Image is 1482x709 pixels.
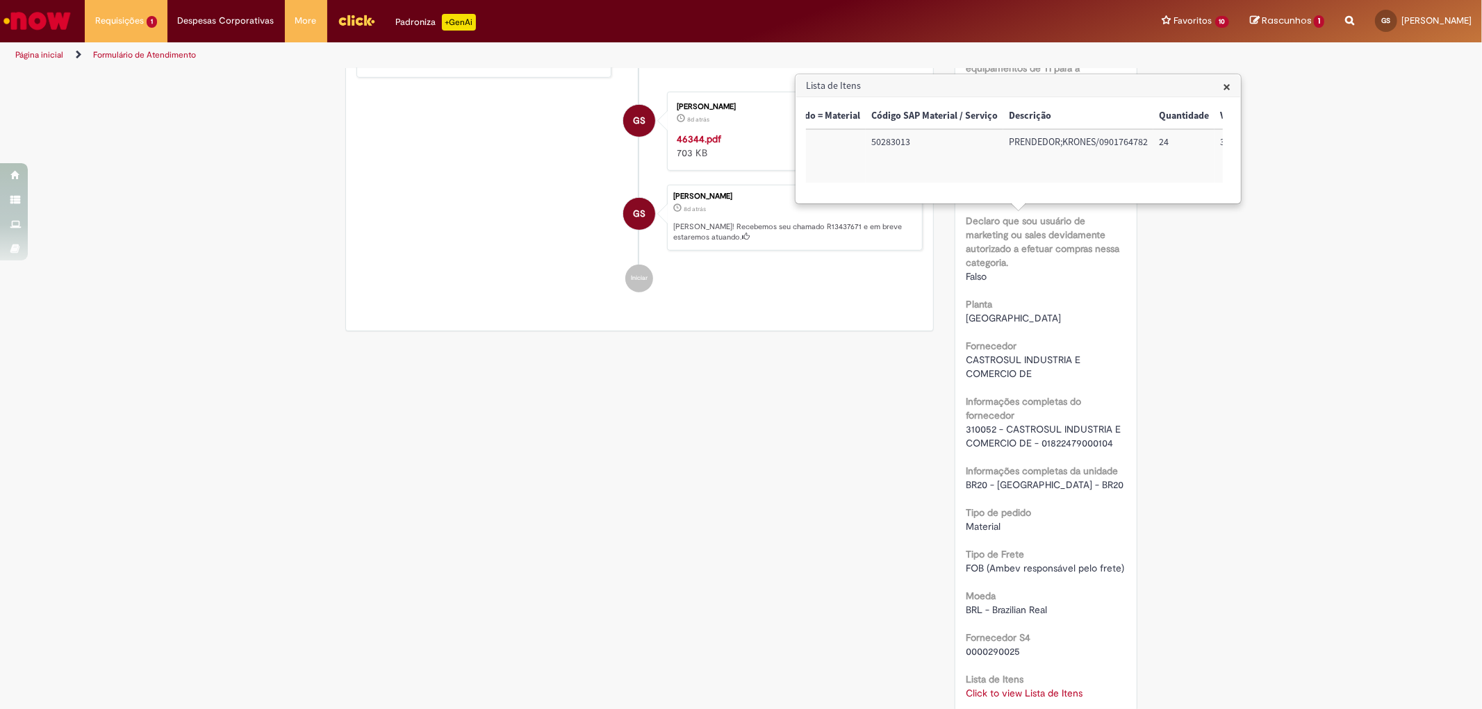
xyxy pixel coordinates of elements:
span: × [1223,77,1230,96]
b: Moeda [966,590,996,602]
span: 1 [1314,15,1324,28]
a: Rascunhos [1250,15,1324,28]
span: 1 [147,16,157,28]
span: FOB (Ambev responsável pelo frete) [966,562,1124,574]
th: Descrição [1003,103,1153,129]
span: 10 [1215,16,1230,28]
div: [PERSON_NAME] [673,192,915,201]
span: More [295,14,317,28]
span: 8d atrás [687,115,709,124]
span: GS [633,197,645,231]
div: 703 KB [677,132,908,160]
span: Favoritos [1174,14,1212,28]
span: BRL - Brazilian Real [966,603,1047,616]
a: Click to view Lista de Itens [966,687,1082,699]
span: Material [966,520,1001,533]
b: Tipo de Frete [966,548,1024,560]
span: CASTROSUL INDUSTRIA E COMERCIO DE [966,353,1083,380]
h3: Lista de Itens [796,75,1240,97]
b: Informações completas do fornecedor [966,395,1081,422]
time: 21/08/2025 17:08:20 [684,205,706,213]
ul: Trilhas de página [10,42,978,68]
div: Padroniza [396,14,476,31]
b: Fornecedor [966,340,1016,352]
a: 46344.pdf [677,133,721,145]
span: [PERSON_NAME] [1401,15,1472,26]
td: Quantidade: 24 [1153,129,1215,183]
div: [PERSON_NAME] [677,103,908,111]
th: Valor Unitário [1215,103,1286,129]
span: GS [1382,16,1391,25]
div: Gabriel Budel Salles [623,198,655,230]
b: Tipo de pedido [966,506,1031,519]
span: Requisições [95,14,144,28]
span: Rascunhos [1262,14,1312,27]
td: Código SAP Material / Serviço: 50283013 [866,129,1003,183]
b: Informações completas da unidade [966,465,1118,477]
td: Valor Unitário: 399,23 [1215,129,1286,183]
span: Falso [966,270,987,283]
div: Lista de Itens [795,74,1242,204]
span: 8d atrás [684,205,706,213]
span: 0000290025 [966,645,1020,658]
div: Gabriel Budel Salles [623,105,655,137]
b: Declaro que sou usuário de marketing ou sales devidamente autorizado a efetuar compras nessa cate... [966,215,1119,269]
li: Gabriel Budel Salles [356,185,923,251]
a: Página inicial [15,49,63,60]
td: Descrição: PRENDEDOR;KRONES/0901764782 [1003,129,1153,183]
b: Fornecedor S4 [966,631,1030,644]
th: Código SAP Material / Serviço [866,103,1003,129]
p: +GenAi [442,14,476,31]
img: click_logo_yellow_360x200.png [338,10,375,31]
b: Lista de Itens [966,673,1023,685]
time: 21/08/2025 17:08:06 [687,115,709,124]
button: Close [1223,79,1230,94]
span: BR20 - [GEOGRAPHIC_DATA] - BR20 [966,478,1123,491]
a: Formulário de Atendimento [93,49,196,60]
b: Planta [966,298,992,310]
span: 310052 - CASTROSUL INDUSTRIA E COMERCIO DE - 01822479000104 [966,423,1123,449]
th: Quantidade [1153,103,1215,129]
p: [PERSON_NAME]! Recebemos seu chamado R13437671 e em breve estaremos atuando. [673,222,915,243]
span: GS [633,104,645,137]
img: ServiceNow [1,7,73,35]
span: [GEOGRAPHIC_DATA] [966,312,1061,324]
span: Despesas Corporativas [178,14,274,28]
